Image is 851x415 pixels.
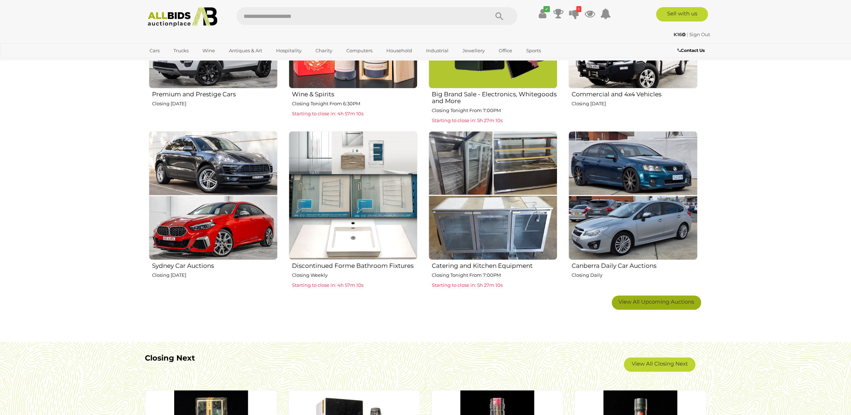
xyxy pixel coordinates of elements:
[677,47,706,54] a: Contact Us
[145,57,205,68] a: [GEOGRAPHIC_DATA]
[272,45,306,57] a: Hospitality
[152,100,278,108] p: Closing [DATE]
[198,45,220,57] a: Wine
[224,45,267,57] a: Antiques & Art
[432,89,557,104] h2: Big Brand Sale - Electronics, Whitegoods and More
[677,48,704,53] b: Contact Us
[292,282,363,288] span: Starting to close in: 4h 57m 10s
[428,131,557,290] a: Catering and Kitchen Equipment Closing Tonight From 7:00PM Starting to close in: 5h 27m 10s
[522,45,546,57] a: Sports
[481,7,517,25] button: Search
[612,295,701,310] a: View All Upcoming Auctions
[152,271,278,279] p: Closing [DATE]
[432,117,503,123] span: Starting to close in: 5h 27m 10s
[674,32,686,37] strong: K16
[145,353,195,362] b: Closing Next
[288,131,417,290] a: Discontinued Forme Bathroom Fixtures Closing Weekly Starting to close in: 4h 57m 10s
[421,45,453,57] a: Industrial
[292,261,417,269] h2: Discontinued Forme Bathroom Fixtures
[292,271,417,279] p: Closing Weekly
[543,6,550,12] i: ✔
[148,131,278,290] a: Sydney Car Auctions Closing [DATE]
[152,89,278,98] h2: Premium and Prestige Cars
[572,261,697,269] h2: Canberra Daily Car Auctions
[429,131,557,260] img: Catering and Kitchen Equipment
[145,45,164,57] a: Cars
[656,7,708,21] a: Sell with us
[292,100,417,108] p: Closing Tonight From 6:30PM
[382,45,417,57] a: Household
[292,111,363,116] span: Starting to close in: 4h 57m 10s
[572,271,697,279] p: Closing Daily
[432,282,503,288] span: Starting to close in: 5h 27m 10s
[674,32,687,37] a: K16
[572,89,697,98] h2: Commercial and 4x4 Vehicles
[618,298,694,305] span: View All Upcoming Auctions
[687,32,688,37] span: |
[289,131,417,260] img: Discontinued Forme Bathroom Fixtures
[342,45,377,57] a: Computers
[576,6,581,12] i: 1
[144,7,221,27] img: Allbids.com.au
[152,261,278,269] h2: Sydney Car Auctions
[568,131,697,290] a: Canberra Daily Car Auctions Closing Daily
[689,32,710,37] a: Sign Out
[624,357,695,372] a: View All Closing Next
[169,45,193,57] a: Trucks
[458,45,489,57] a: Jewellery
[494,45,517,57] a: Office
[572,100,697,108] p: Closing [DATE]
[569,7,579,20] a: 1
[149,131,278,260] img: Sydney Car Auctions
[568,131,697,260] img: Canberra Daily Car Auctions
[432,271,557,279] p: Closing Tonight From 7:00PM
[292,89,417,98] h2: Wine & Spirits
[432,261,557,269] h2: Catering and Kitchen Equipment
[432,106,557,115] p: Closing Tonight From 7:00PM
[311,45,337,57] a: Charity
[537,7,548,20] a: ✔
